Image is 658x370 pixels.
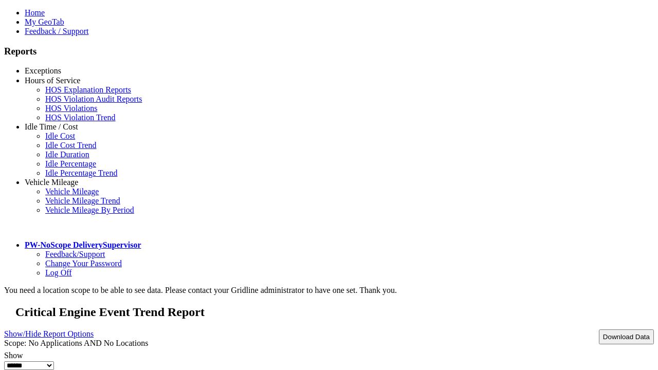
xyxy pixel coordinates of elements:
[25,17,64,26] a: My GeoTab
[45,187,99,196] a: Vehicle Mileage
[45,132,75,140] a: Idle Cost
[45,169,117,177] a: Idle Percentage Trend
[4,286,654,295] div: You need a location scope to be able to see data. Please contact your Gridline administrator to h...
[45,196,120,205] a: Vehicle Mileage Trend
[45,250,105,258] a: Feedback/Support
[45,95,142,103] a: HOS Violation Audit Reports
[45,113,116,122] a: HOS Violation Trend
[45,76,120,84] a: Critical Engine Events
[599,329,654,344] button: Download Data
[25,8,45,17] a: Home
[15,305,654,319] h2: Critical Engine Event Trend Report
[4,339,148,347] span: Scope: No Applications AND No Locations
[45,150,89,159] a: Idle Duration
[4,351,23,360] label: Show
[45,141,97,150] a: Idle Cost Trend
[4,46,654,57] h3: Reports
[45,85,131,94] a: HOS Explanation Reports
[45,268,72,277] a: Log Off
[25,240,141,249] a: PW-NoScope DeliverySupervisor
[25,122,78,131] a: Idle Time / Cost
[45,206,134,214] a: Vehicle Mileage By Period
[45,104,97,113] a: HOS Violations
[4,327,94,341] a: Show/Hide Report Options
[25,66,61,75] a: Exceptions
[25,76,80,85] a: Hours of Service
[45,159,96,168] a: Idle Percentage
[45,259,122,268] a: Change Your Password
[25,178,78,187] a: Vehicle Mileage
[25,27,88,35] a: Feedback / Support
